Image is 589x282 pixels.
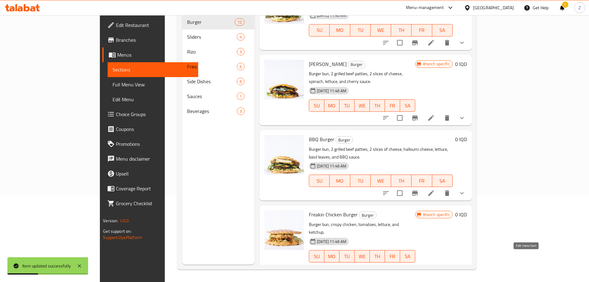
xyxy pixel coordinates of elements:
div: Beverages3 [182,104,254,119]
h6: 0 IQD [455,210,467,219]
button: delete [440,35,455,50]
span: 6 [237,64,244,70]
span: FR [387,252,398,261]
a: Choice Groups [102,107,198,122]
span: Rizo [187,48,237,55]
span: Branches [116,36,193,44]
span: Get support on: [103,227,131,235]
div: items [237,93,245,100]
button: SA [432,24,453,37]
div: items [237,107,245,115]
span: Burger [336,137,353,144]
button: SU [309,99,324,112]
button: TH [370,99,385,112]
span: Promotions [116,140,193,148]
span: TH [394,176,409,185]
button: FR [385,250,400,262]
button: FR [412,24,432,37]
span: Fries [187,63,237,70]
span: Sauces [187,93,237,100]
span: Select to update [393,36,406,49]
button: SA [400,250,415,262]
span: Sliders [187,33,237,41]
button: show more [455,111,469,125]
span: [DATE] 11:46 AM [314,88,349,94]
span: 1.0.0 [119,217,129,225]
img: Freakin Chicken Burger [264,210,304,250]
h6: 0 IQD [455,60,467,68]
button: FR [412,175,432,187]
button: SU [309,175,330,187]
a: Branches [102,33,198,47]
button: TU [339,250,355,262]
span: TH [372,101,382,110]
svg: Show Choices [458,114,466,122]
span: 1 [237,93,244,99]
span: Menus [117,51,193,59]
span: Coupons [116,125,193,133]
svg: Show Choices [458,39,466,46]
span: TU [342,252,352,261]
span: FR [414,176,429,185]
nav: Menu sections [182,12,254,121]
span: SA [435,26,450,35]
button: TH [391,24,412,37]
span: MO [332,176,348,185]
button: delete [440,261,455,276]
span: Select to update [393,187,406,200]
span: SA [403,101,413,110]
div: Menu-management [406,4,444,11]
span: Beverages [187,107,237,115]
div: items [235,18,245,26]
div: Burger [348,61,365,68]
p: Burger bun, 2 grilled beef patties, 2 slices of cheese, halloumi cheese, lettuce, basil leaves, a... [309,145,453,161]
span: SU [312,176,327,185]
div: Burger12 [182,15,254,29]
button: sort-choices [378,261,393,276]
span: MO [327,101,337,110]
button: WE [355,250,370,262]
button: SU [309,24,330,37]
a: Edit menu item [427,39,435,46]
span: Menu disclaimer [116,155,193,163]
button: sort-choices [378,35,393,50]
span: Sections [113,66,193,73]
span: Burger [187,18,235,26]
span: 3 [237,108,244,114]
a: Edit menu item [427,189,435,197]
button: WE [355,99,370,112]
button: show more [455,261,469,276]
a: Edit Restaurant [102,18,198,33]
span: BBQ Burger [309,135,334,144]
span: MO [332,26,348,35]
a: Grocery Checklist [102,196,198,211]
span: Branch specific [420,212,452,218]
button: FR [385,99,400,112]
a: Promotions [102,137,198,151]
span: 6 [237,79,244,85]
button: Branch-specific-item [408,186,422,201]
button: TU [350,24,371,37]
div: Sliders4 [182,29,254,44]
button: MO [330,24,350,37]
span: Edit Menu [113,96,193,103]
span: SA [435,176,450,185]
img: Don Burger [264,60,304,99]
button: TU [350,175,371,187]
span: Full Menu View [113,81,193,88]
span: Side Dishes [187,78,237,85]
span: Burger [359,212,376,219]
span: Edit Restaurant [116,21,193,29]
span: Burger [348,61,365,68]
p: Burger bun, crispy chicken, tomatoes, lettuce, and ketchup. [309,221,415,236]
button: MO [324,99,339,112]
span: FR [387,101,398,110]
button: sort-choices [378,186,393,201]
a: Support.OpsPlatform [103,233,142,241]
a: Full Menu View [108,77,198,92]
